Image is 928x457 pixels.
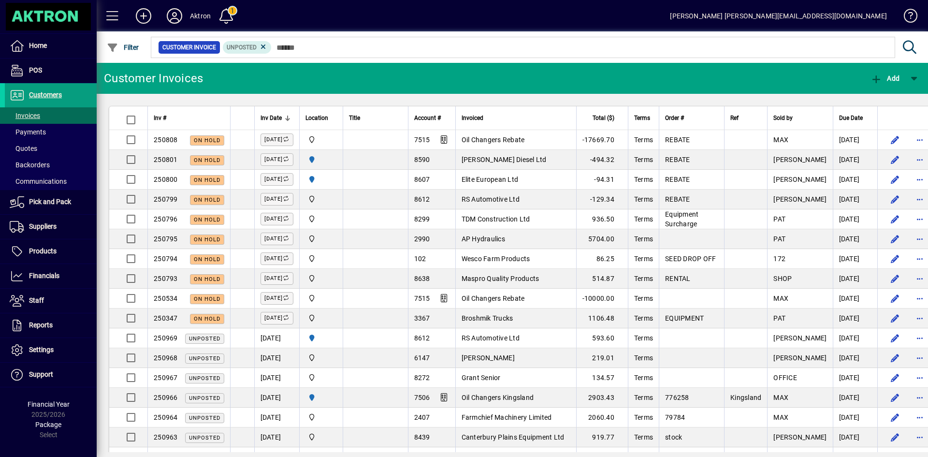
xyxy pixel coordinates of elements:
span: Central [305,214,337,224]
span: Backorders [10,161,50,169]
span: MAX [773,136,788,144]
span: Terms [634,176,653,183]
span: Unposted [227,44,257,51]
a: Staff [5,289,97,313]
a: Financials [5,264,97,288]
div: Title [349,113,402,123]
button: More options [913,370,928,385]
td: 2060.40 [576,408,628,428]
div: Customer Invoices [104,71,203,86]
td: [DATE] [833,269,877,289]
span: PAT [773,235,785,243]
span: HAMILTON [305,174,337,185]
span: Customers [29,91,62,99]
button: Edit [887,211,903,227]
span: HAMILTON [305,392,337,403]
span: Unposted [189,415,220,421]
span: Staff [29,296,44,304]
td: 1106.48 [576,309,628,328]
span: Inv # [154,113,166,123]
span: SHOP [773,275,792,282]
span: Broshmik Trucks [462,314,513,322]
span: 250808 [154,136,178,144]
a: Quotes [5,140,97,157]
button: More options [913,192,928,207]
span: Central [305,293,337,304]
td: [DATE] [833,368,877,388]
button: Add [868,70,902,87]
span: 250795 [154,235,178,243]
a: Home [5,34,97,58]
span: Central [305,253,337,264]
button: More options [913,271,928,286]
span: Pick and Pack [29,198,71,206]
span: 776258 [665,394,689,401]
span: Unposted [189,336,220,342]
span: Grant Senior [462,374,501,382]
label: [DATE] [261,252,293,265]
span: Support [29,370,53,378]
span: On hold [194,316,220,322]
span: Invoices [10,112,40,119]
span: Oil Changers Rebate [462,136,525,144]
span: Central [305,194,337,205]
span: 2407 [414,413,430,421]
span: Customer Invoice [162,43,216,52]
span: 250347 [154,314,178,322]
button: Add [128,7,159,25]
label: [DATE] [261,312,293,324]
button: More options [913,172,928,187]
span: Central [305,313,337,324]
span: 7515 [414,136,430,144]
span: [PERSON_NAME] [773,354,826,362]
span: On hold [194,157,220,163]
span: 8439 [414,433,430,441]
span: RS Automotive Ltd [462,334,520,342]
div: Inv Date [261,113,293,123]
div: Ref [730,113,761,123]
a: Knowledge Base [897,2,916,33]
span: Quotes [10,145,37,152]
td: 2903.43 [576,388,628,408]
button: Edit [887,231,903,247]
span: On hold [194,137,220,144]
div: Location [305,113,337,123]
span: Financials [29,272,59,280]
button: More options [913,330,928,346]
span: 250799 [154,195,178,203]
span: 250796 [154,215,178,223]
span: Terms [634,113,650,123]
span: TDM Construction Ltd [462,215,530,223]
span: Kingsland [730,394,761,401]
button: Edit [887,310,903,326]
span: PAT [773,215,785,223]
span: 250794 [154,255,178,263]
button: Edit [887,271,903,286]
td: [DATE] [833,209,877,229]
span: Equipment Surcharge [665,210,698,228]
span: On hold [194,276,220,282]
td: [DATE] [833,249,877,269]
a: Products [5,239,97,264]
button: Edit [887,172,903,187]
a: Pick and Pack [5,190,97,214]
span: 7506 [414,394,430,401]
span: AP Hydraulics [462,235,505,243]
div: Sold by [773,113,826,123]
td: -17669.70 [576,130,628,150]
span: Oil Changers Rebate [462,295,525,302]
span: [PERSON_NAME] [773,156,826,163]
span: 8590 [414,156,430,163]
span: Terms [634,235,653,243]
td: [DATE] [833,130,877,150]
span: Central [305,432,337,442]
td: [DATE] [254,428,299,447]
span: Inv Date [261,113,282,123]
a: Communications [5,173,97,190]
span: REBATE [665,176,690,183]
td: -94.31 [576,170,628,190]
span: 3367 [414,314,430,322]
button: Edit [887,132,903,147]
span: 250968 [154,354,178,362]
span: On hold [194,197,220,203]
